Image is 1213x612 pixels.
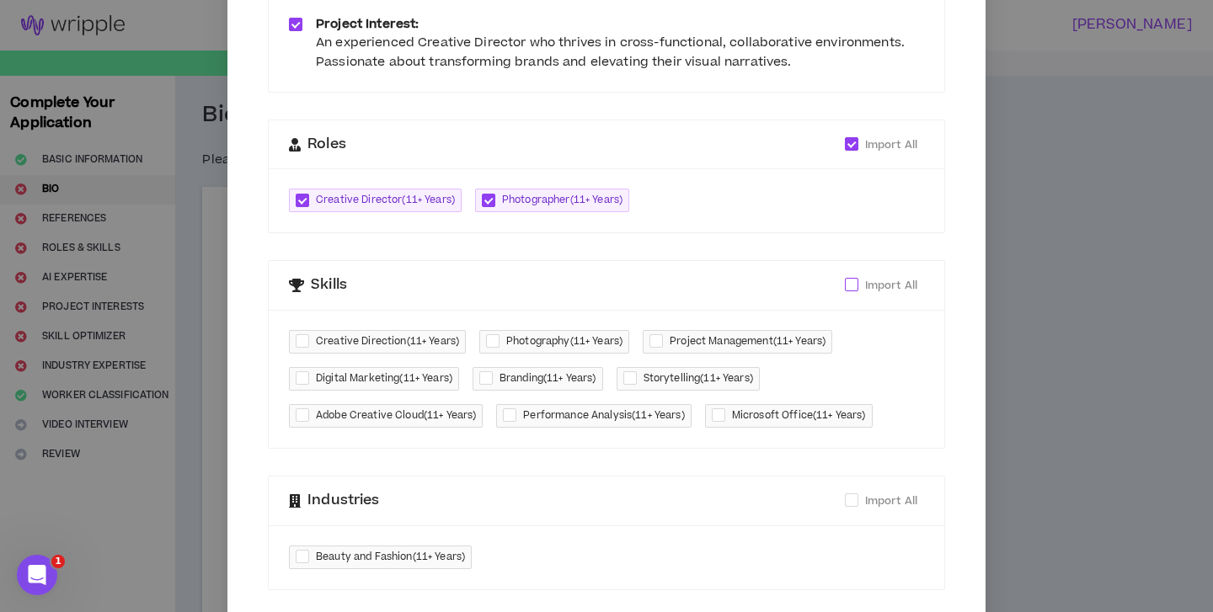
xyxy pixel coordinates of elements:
strong: Project Interest: [316,15,419,33]
span: Import All [865,137,917,152]
span: Microsoft Office ( 11+ Years ) [732,407,866,424]
span: Creative Direction ( 11+ Years ) [316,333,459,350]
span: Branding ( 11+ Years ) [500,370,596,387]
span: Beauty and Fashion ( 11+ Years ) [316,549,465,566]
iframe: Intercom live chat [17,555,57,595]
span: Adobe Creative Cloud ( 11+ Years ) [316,407,476,424]
span: 1 [51,555,65,568]
span: Skills [311,274,347,296]
span: Project Management ( 11+ Years ) [670,333,826,350]
span: Photography ( 11+ Years ) [506,333,623,350]
span: Roles [307,134,346,156]
span: Digital Marketing ( 11+ Years ) [316,370,452,387]
span: Industries [307,490,379,512]
div: An experienced Creative Director who thrives in cross-functional, collaborative environments. Pas... [316,34,924,72]
span: Photographer ( 11+ Years ) [502,192,623,209]
span: Creative Director ( 11+ Years ) [316,192,455,209]
span: Storytelling ( 11+ Years ) [644,370,753,387]
span: Performance Analysis ( 11+ Years ) [523,407,684,424]
span: Import All [865,278,917,293]
span: Import All [865,493,917,508]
